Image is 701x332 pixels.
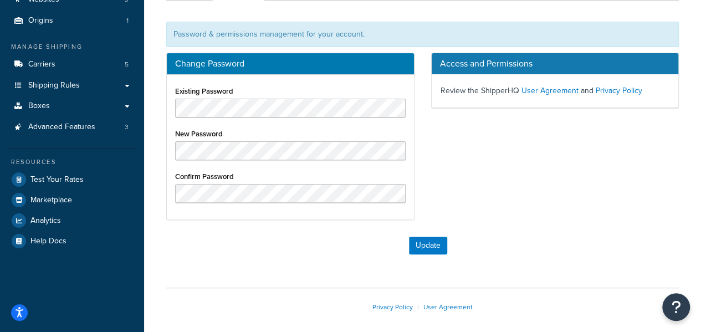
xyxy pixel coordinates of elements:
div: Password & permissions management for your account. [166,22,679,47]
a: Marketplace [8,190,136,210]
span: Advanced Features [28,122,95,132]
span: Help Docs [30,237,66,246]
a: Test Your Rates [8,170,136,190]
span: 3 [125,122,129,132]
a: Origins 1 [8,11,136,31]
h3: Access and Permissions [432,53,679,74]
li: Advanced Features [8,117,136,137]
span: Test Your Rates [30,175,84,185]
span: Boxes [28,101,50,111]
a: User Agreement [521,85,579,96]
span: Carriers [28,60,55,69]
div: Resources [8,157,136,167]
label: Confirm Password [175,172,234,181]
a: Privacy Policy [372,302,413,312]
a: Shipping Rules [8,75,136,96]
span: Analytics [30,216,61,226]
a: User Agreement [423,302,473,312]
span: Marketplace [30,196,72,205]
a: Advanced Features 3 [8,117,136,137]
span: | [417,302,419,312]
li: Carriers [8,54,136,75]
span: 5 [125,60,129,69]
button: Open Resource Center [662,293,690,321]
li: Origins [8,11,136,31]
a: Analytics [8,211,136,231]
a: Boxes [8,96,136,116]
label: New Password [175,130,223,138]
span: Shipping Rules [28,81,80,90]
p: Review the ShipperHQ and [441,83,670,99]
button: Update [409,237,447,254]
a: Help Docs [8,231,136,251]
a: Privacy Policy [596,85,642,96]
a: Carriers 5 [8,54,136,75]
div: Manage Shipping [8,42,136,52]
label: Existing Password [175,87,233,95]
span: 1 [126,16,129,25]
h3: Change Password [175,59,406,69]
span: Origins [28,16,53,25]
